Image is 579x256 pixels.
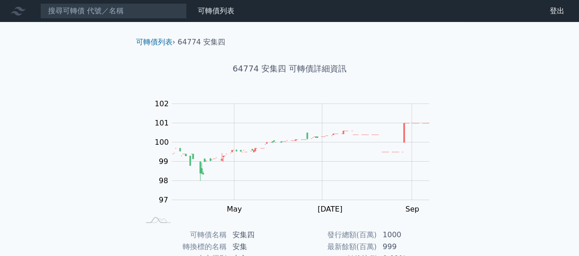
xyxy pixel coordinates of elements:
td: 1000 [377,229,440,241]
a: 登出 [542,4,572,18]
h1: 64774 安集四 可轉債詳細資訊 [129,62,451,75]
tspan: 97 [159,196,168,204]
tspan: May [227,205,242,213]
g: Chart [150,99,443,213]
tspan: 99 [159,157,168,166]
td: 最新餘額(百萬) [290,241,377,253]
tspan: [DATE] [318,205,342,213]
td: 999 [377,241,440,253]
tspan: 102 [155,99,169,108]
a: 可轉債列表 [198,6,234,15]
td: 安集四 [227,229,290,241]
li: 64774 安集四 [178,37,225,48]
td: 安集 [227,241,290,253]
tspan: 98 [159,176,168,185]
td: 可轉債名稱 [140,229,227,241]
td: 發行總額(百萬) [290,229,377,241]
tspan: 101 [155,119,169,127]
tspan: Sep [405,205,419,213]
li: › [136,37,175,48]
td: 轉換標的名稱 [140,241,227,253]
input: 搜尋可轉債 代號／名稱 [40,3,187,19]
tspan: 100 [155,138,169,147]
a: 可轉債列表 [136,38,173,46]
